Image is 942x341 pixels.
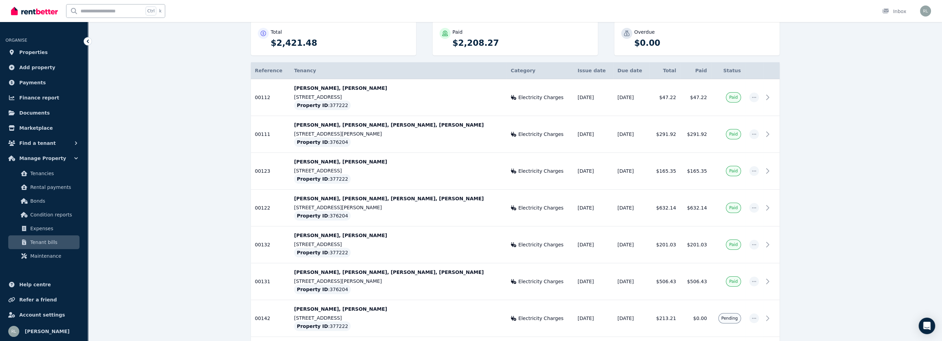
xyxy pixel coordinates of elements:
[649,79,680,116] td: $47.22
[294,321,351,331] div: : 377222
[573,263,613,300] td: [DATE]
[294,232,502,239] p: [PERSON_NAME], [PERSON_NAME]
[680,79,711,116] td: $47.22
[6,121,82,135] a: Marketplace
[19,154,66,162] span: Manage Property
[294,121,502,128] p: [PERSON_NAME], [PERSON_NAME], [PERSON_NAME], [PERSON_NAME]
[8,194,80,208] a: Bonds
[649,263,680,300] td: $506.43
[8,180,80,194] a: Rental payments
[294,167,502,174] p: [STREET_ADDRESS]
[6,76,82,89] a: Payments
[30,211,77,219] span: Condition reports
[613,300,649,337] td: [DATE]
[271,29,282,35] p: Total
[294,158,502,165] p: [PERSON_NAME], [PERSON_NAME]
[8,235,80,249] a: Tenant bills
[729,242,738,247] span: Paid
[159,8,161,14] span: k
[30,252,77,260] span: Maintenance
[6,38,27,43] span: ORGANISE
[294,269,502,276] p: [PERSON_NAME], [PERSON_NAME], [PERSON_NAME], [PERSON_NAME]
[19,124,53,132] span: Marketplace
[19,139,56,147] span: Find a tenant
[19,63,55,72] span: Add property
[294,137,351,147] div: : 376204
[294,204,502,211] p: [STREET_ADDRESS][PERSON_NAME]
[613,79,649,116] td: [DATE]
[680,153,711,190] td: $165.35
[255,95,271,100] span: 00112
[255,131,271,137] span: 00111
[297,175,328,182] span: Property ID
[680,263,711,300] td: $506.43
[518,204,564,211] span: Electricity Charges
[680,190,711,226] td: $632.14
[255,168,271,174] span: 00123
[294,248,351,257] div: : 377222
[19,94,59,102] span: Finance report
[649,62,680,79] th: Total
[729,131,738,137] span: Paid
[613,226,649,263] td: [DATE]
[30,224,77,233] span: Expenses
[19,78,46,87] span: Payments
[294,315,502,321] p: [STREET_ADDRESS]
[8,167,80,180] a: Tenancies
[294,241,502,248] p: [STREET_ADDRESS]
[19,109,50,117] span: Documents
[6,45,82,59] a: Properties
[680,300,711,337] td: $0.00
[680,226,711,263] td: $201.03
[573,116,613,153] td: [DATE]
[613,190,649,226] td: [DATE]
[882,8,906,15] div: Inbox
[573,226,613,263] td: [DATE]
[6,61,82,74] a: Add property
[729,205,738,211] span: Paid
[19,311,65,319] span: Account settings
[297,286,328,293] span: Property ID
[294,94,502,100] p: [STREET_ADDRESS]
[19,280,51,289] span: Help centre
[146,7,156,15] span: Ctrl
[297,139,328,146] span: Property ID
[634,38,773,49] p: $0.00
[634,29,655,35] p: Overdue
[6,151,82,165] button: Manage Property
[297,102,328,109] span: Property ID
[11,6,58,16] img: RentBetter
[613,62,649,79] th: Due date
[649,116,680,153] td: $291.92
[6,106,82,120] a: Documents
[25,327,70,335] span: [PERSON_NAME]
[711,62,745,79] th: Status
[649,190,680,226] td: $632.14
[919,318,935,334] div: Open Intercom Messenger
[297,249,328,256] span: Property ID
[573,153,613,190] td: [DATE]
[294,174,351,184] div: : 377222
[255,68,283,73] span: Reference
[255,205,271,211] span: 00122
[297,323,328,330] span: Property ID
[294,195,502,202] p: [PERSON_NAME], [PERSON_NAME], [PERSON_NAME], [PERSON_NAME]
[294,85,502,92] p: [PERSON_NAME], [PERSON_NAME]
[453,38,591,49] p: $2,208.27
[613,263,649,300] td: [DATE]
[573,300,613,337] td: [DATE]
[294,278,502,285] p: [STREET_ADDRESS][PERSON_NAME]
[255,242,271,247] span: 00132
[271,38,409,49] p: $2,421.48
[255,279,271,284] span: 00131
[6,293,82,307] a: Refer a friend
[518,168,564,174] span: Electricity Charges
[518,241,564,248] span: Electricity Charges
[613,116,649,153] td: [DATE]
[30,183,77,191] span: Rental payments
[294,100,351,110] div: : 377222
[19,296,57,304] span: Refer a friend
[680,116,711,153] td: $291.92
[518,278,564,285] span: Electricity Charges
[30,169,77,178] span: Tenancies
